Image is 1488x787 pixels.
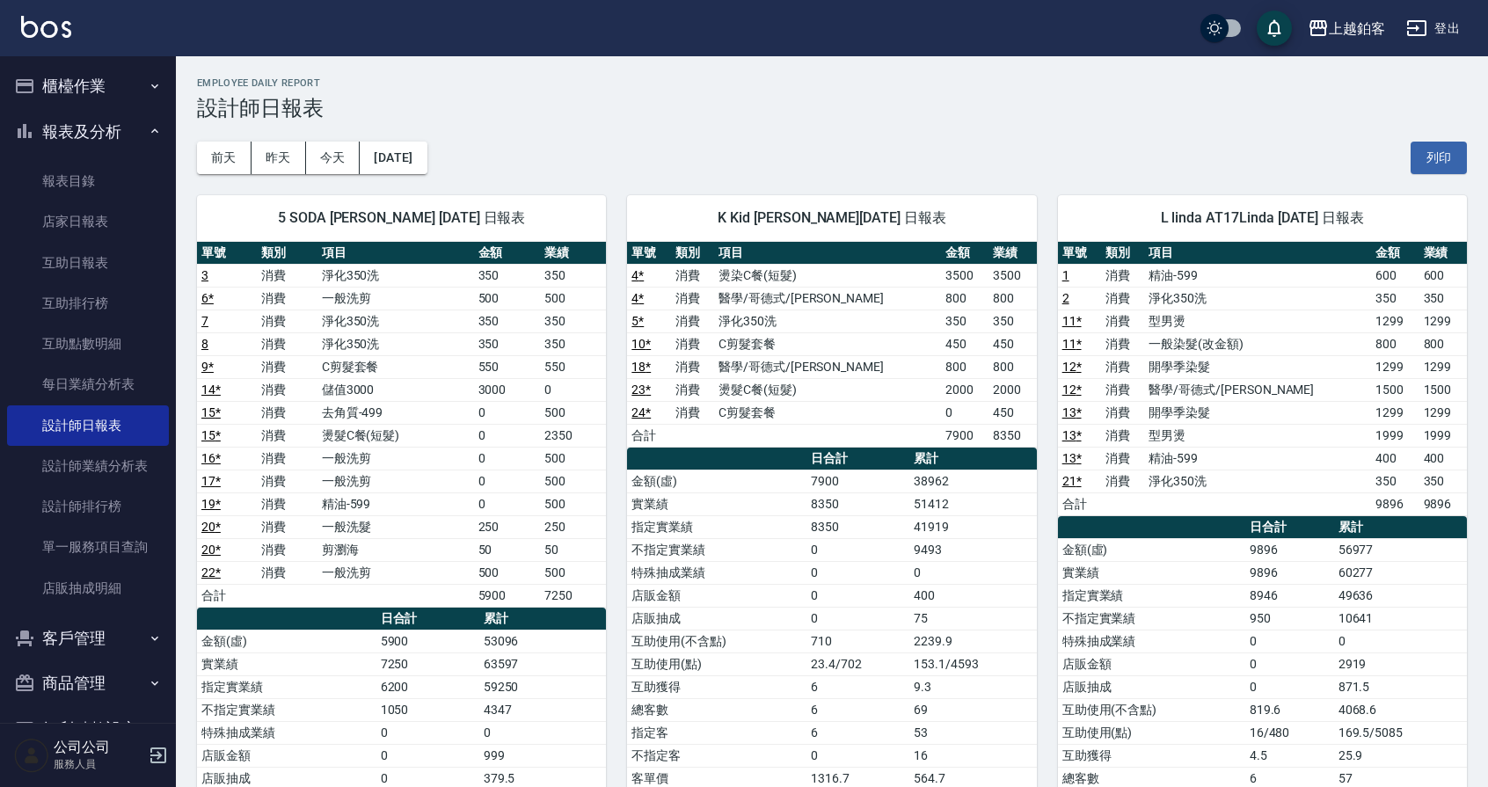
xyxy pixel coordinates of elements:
td: 500 [540,401,606,424]
h3: 設計師日報表 [197,96,1467,120]
td: 消費 [257,447,317,470]
td: 350 [474,310,540,332]
button: 前天 [197,142,252,174]
td: 消費 [257,538,317,561]
td: 互助獲得 [627,675,806,698]
td: 消費 [257,310,317,332]
td: 不指定實業績 [627,538,806,561]
td: 8350 [988,424,1036,447]
td: 1299 [1419,401,1467,424]
th: 項目 [1144,242,1371,265]
td: 消費 [1101,401,1144,424]
td: 精油-599 [317,492,474,515]
td: 9896 [1419,492,1467,515]
td: 350 [540,264,606,287]
th: 金額 [1371,242,1419,265]
a: 1 [1062,268,1069,282]
td: 0 [479,721,607,744]
table: a dense table [197,242,606,608]
td: 合計 [1058,492,1101,515]
th: 類別 [671,242,714,265]
td: 0 [376,721,479,744]
td: 0 [941,401,988,424]
td: 800 [988,355,1036,378]
td: 63597 [479,652,607,675]
td: 500 [540,561,606,584]
td: 燙髮C餐(短髮) [317,424,474,447]
a: 設計師日報表 [7,405,169,446]
td: 0 [474,401,540,424]
td: 350 [540,332,606,355]
td: 特殊抽成業績 [1058,630,1245,652]
td: 消費 [257,470,317,492]
td: 消費 [257,355,317,378]
td: 8946 [1245,584,1334,607]
td: 金額(虛) [627,470,806,492]
td: 550 [474,355,540,378]
td: 淨化350洗 [317,264,474,287]
table: a dense table [1058,242,1467,516]
td: 53096 [479,630,607,652]
a: 8 [201,337,208,351]
td: 500 [540,287,606,310]
td: 消費 [671,310,714,332]
a: 單一服務項目查詢 [7,527,169,567]
p: 服務人員 [54,756,143,772]
th: 日合計 [806,448,909,470]
td: C剪髮套餐 [714,332,941,355]
button: 商品管理 [7,660,169,706]
td: 型男燙 [1144,310,1371,332]
td: 500 [540,447,606,470]
td: 0 [806,607,909,630]
td: 8350 [806,492,909,515]
td: 特殊抽成業績 [627,561,806,584]
td: 400 [1371,447,1419,470]
td: 開學季染髮 [1144,355,1371,378]
td: 儲值3000 [317,378,474,401]
td: 500 [540,470,606,492]
td: 50 [540,538,606,561]
td: 互助使用(點) [627,652,806,675]
td: 350 [988,310,1036,332]
td: 指定實業績 [197,675,376,698]
td: 消費 [1101,470,1144,492]
td: 醫學/哥德式/[PERSON_NAME] [1144,378,1371,401]
td: 剪瀏海 [317,538,474,561]
td: 燙染C餐(短髮) [714,264,941,287]
td: 醫學/哥德式/[PERSON_NAME] [714,355,941,378]
td: 3500 [988,264,1036,287]
td: 互助使用(不含點) [627,630,806,652]
button: 上越鉑客 [1301,11,1392,47]
td: 指定實業績 [1058,584,1245,607]
td: 消費 [671,287,714,310]
span: 5 SODA [PERSON_NAME] [DATE] 日報表 [218,209,585,227]
button: save [1257,11,1292,46]
td: 350 [1371,287,1419,310]
td: 999 [479,744,607,767]
td: 合計 [627,424,670,447]
th: 類別 [257,242,317,265]
td: C剪髮套餐 [317,355,474,378]
td: 350 [1371,470,1419,492]
td: 53 [909,721,1037,744]
a: 報表目錄 [7,161,169,201]
td: 1999 [1371,424,1419,447]
a: 3 [201,268,208,282]
td: 淨化350洗 [1144,470,1371,492]
td: 1299 [1419,355,1467,378]
td: 0 [806,584,909,607]
td: 49636 [1334,584,1467,607]
td: 800 [1419,332,1467,355]
td: 56977 [1334,538,1467,561]
td: 0 [806,744,909,767]
td: 消費 [257,287,317,310]
td: 6200 [376,675,479,698]
td: 0 [540,378,606,401]
td: 消費 [1101,424,1144,447]
th: 日合計 [1245,516,1334,539]
td: 消費 [257,401,317,424]
td: 0 [474,470,540,492]
td: 250 [474,515,540,538]
td: 消費 [1101,332,1144,355]
td: 消費 [1101,264,1144,287]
